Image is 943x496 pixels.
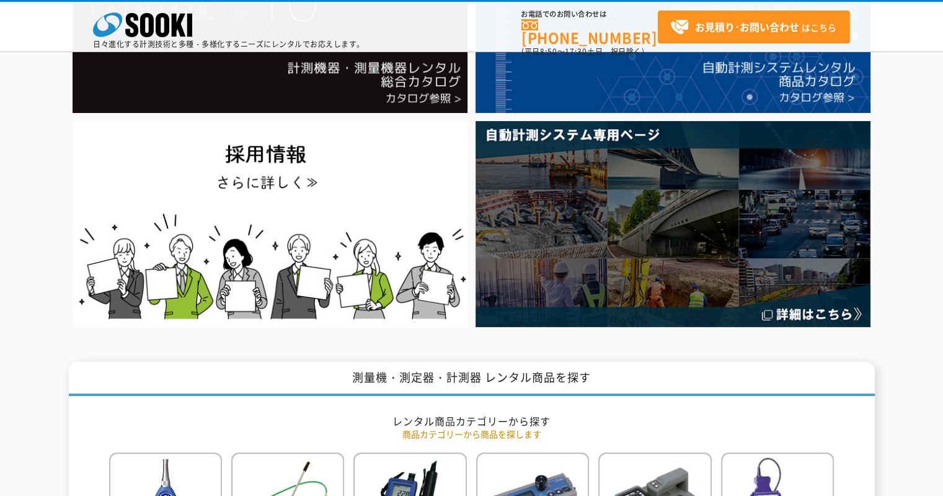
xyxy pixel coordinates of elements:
[540,46,557,57] span: 8:50
[476,121,870,327] img: 自動計測システム専用ページ
[73,121,467,327] img: SOOKI recruit
[565,46,587,57] span: 17:30
[93,40,365,48] p: 日々進化する計測技術と多種・多様化するニーズにレンタルでお応えします。
[109,415,835,428] h2: レンタル商品カテゴリーから探す
[670,18,836,37] span: はこちら
[109,428,835,441] p: 商品カテゴリーから商品を探します
[695,19,799,34] strong: お見積り･お問い合わせ
[521,19,658,45] a: [PHONE_NUMBER]
[521,46,644,57] span: (平日 ～ 土日、祝日除く)
[69,362,875,396] h1: 測量機・測定器・計測器 レンタル商品を探す
[521,11,658,18] span: お電話でのお問い合わせは
[658,11,850,43] a: お見積り･お問い合わせはこちら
